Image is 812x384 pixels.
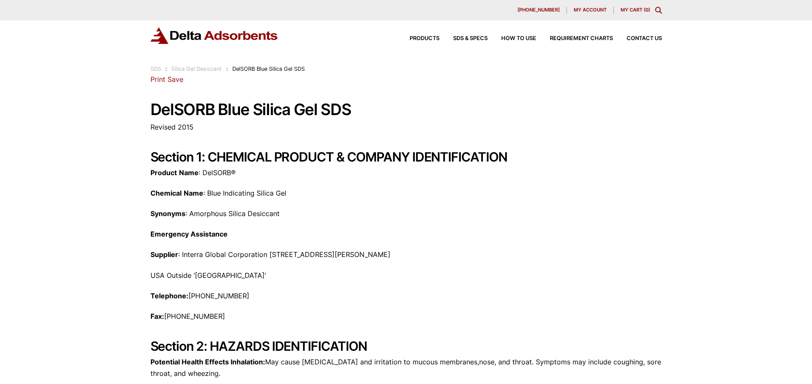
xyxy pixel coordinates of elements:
strong: Supplier [150,250,178,259]
div: Toggle Modal Content [655,7,662,14]
span: [PHONE_NUMBER] [517,8,560,12]
p: May cause [MEDICAL_DATA] and irritation to mucous membranes,nose, and throat. Symptoms may includ... [150,356,662,379]
h1: DelSORB Blue Silica Gel SDS [150,101,662,118]
strong: Synonyms [150,209,185,218]
a: Save [168,75,183,84]
h2: Section 2: HAZARDS IDENTIFICATION [150,338,662,354]
a: SDS [150,66,161,72]
strong: Name [179,168,199,177]
a: My account [567,7,614,14]
strong: Fax: [150,312,164,320]
a: SDS & SPECS [439,36,488,41]
p: : DelSORB® [150,167,662,179]
span: DelSORB Blue Silica Gel SDS [232,66,305,72]
a: My Cart (0) [621,7,650,13]
p: : Interra Global Corporation [STREET_ADDRESS][PERSON_NAME] [150,249,662,260]
span: Products [410,36,439,41]
span: Requirement Charts [550,36,613,41]
p: : Amorphous Silica Desiccant [150,208,662,219]
p: USA Outside ‘[GEOGRAPHIC_DATA]’ [150,270,662,281]
p: : Blue Indicating Silica Gel [150,188,662,199]
p: [PHONE_NUMBER] [150,290,662,302]
strong: Product [150,168,177,177]
strong: Name [184,189,203,197]
span: SDS & SPECS [453,36,488,41]
a: Contact Us [613,36,662,41]
a: Requirement Charts [536,36,613,41]
a: How to Use [488,36,536,41]
strong: Telephone: [150,292,188,300]
span: : [165,66,167,72]
strong: Emergency Assistance [150,230,228,238]
strong: Potential Health Effects Inhalation: [150,358,265,366]
span: Contact Us [627,36,662,41]
h2: Section 1: CHEMICAL PRODUCT & COMPANY IDENTIFICATION [150,149,662,165]
a: Print [150,75,165,84]
img: Delta Adsorbents [150,27,278,44]
a: Products [396,36,439,41]
p: Revised 2015 [150,121,662,133]
p: [PHONE_NUMBER] [150,311,662,322]
span: 0 [645,7,648,13]
a: Silica Gel Desiccant [171,66,222,72]
span: : [226,66,228,72]
div: Page 1 [150,167,662,323]
a: [PHONE_NUMBER] [511,7,567,14]
span: My account [574,8,607,12]
span: How to Use [501,36,536,41]
strong: Chemical [150,189,182,197]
